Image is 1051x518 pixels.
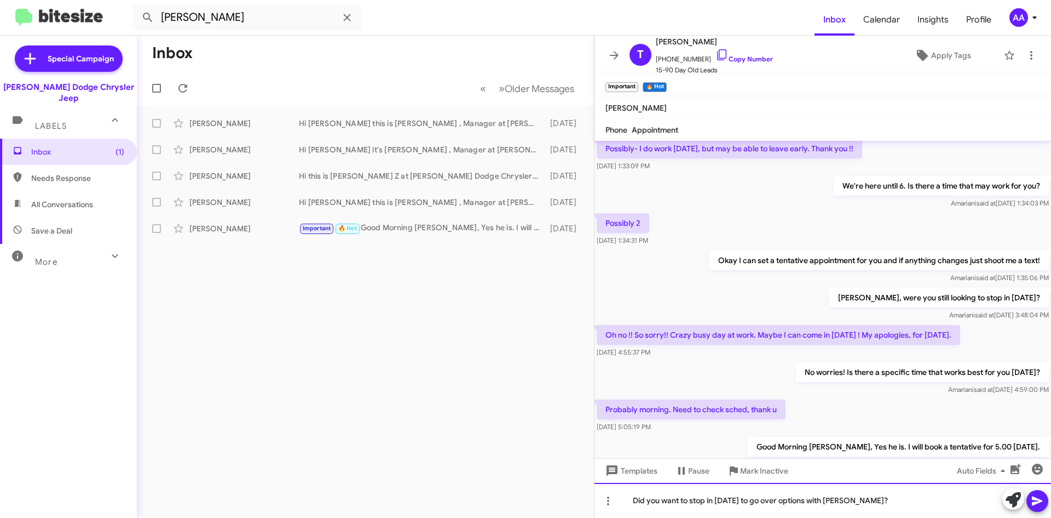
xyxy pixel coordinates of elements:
[35,257,57,267] span: More
[594,461,666,481] button: Templates
[189,144,299,155] div: [PERSON_NAME]
[35,121,67,131] span: Labels
[977,199,996,207] span: said at
[715,55,773,63] a: Copy Number
[666,461,718,481] button: Pause
[909,4,957,36] a: Insights
[748,437,1049,457] p: Good Morning [PERSON_NAME], Yes he is. I will book a tentative for 5.00 [DATE].
[338,225,357,232] span: 🔥 Hot
[948,385,1049,394] span: Amariani [DATE] 4:59:00 PM
[834,176,1049,196] p: We're here until 6. Is there a time that may work for you?
[116,146,124,157] span: (1)
[597,348,650,356] span: [DATE] 4:55:37 PM
[545,144,585,155] div: [DATE]
[132,4,362,31] input: Search
[597,139,862,158] p: Possibly- I do work [DATE], but may be able to leave early. Thank you !!
[545,197,585,208] div: [DATE]
[854,4,909,36] a: Calendar
[480,82,486,95] span: «
[605,82,638,92] small: Important
[597,162,650,170] span: [DATE] 1:33:09 PM
[597,213,649,233] p: Possibly 2
[299,118,545,129] div: Hi [PERSON_NAME] this is [PERSON_NAME] , Manager at [PERSON_NAME] Dodge Chrysler Jeep Ram. I want...
[656,65,773,76] span: 15-90 Day Old Leads
[597,325,960,345] p: Oh no !! So sorry!! Crazy busy day at work. Maybe I can come in [DATE] ! My apologies, for [DATE].
[637,46,644,64] span: T
[948,461,1018,481] button: Auto Fields
[31,146,124,157] span: Inbox
[688,461,709,481] span: Pause
[545,223,585,234] div: [DATE]
[709,251,1049,270] p: Okay I can set a tentative appointment for you and if anything changes just shoot me a text!
[31,225,72,236] span: Save a Deal
[474,77,581,100] nav: Page navigation example
[299,222,545,235] div: Good Morning [PERSON_NAME], Yes he is. I will book a tentative for 5.00 [DATE].
[976,274,995,282] span: said at
[632,125,678,135] span: Appointment
[643,82,666,92] small: 🔥 Hot
[1009,8,1028,27] div: AA
[974,385,993,394] span: said at
[597,400,786,419] p: Probably morning. Need to check sched, thank u
[718,461,797,481] button: Mark Inactive
[950,274,1049,282] span: Amariani [DATE] 1:35:06 PM
[189,223,299,234] div: [PERSON_NAME]
[299,170,545,181] div: Hi this is [PERSON_NAME] Z at [PERSON_NAME] Dodge Chrysler Jeep Ram. Our inventory is always chan...
[303,225,331,232] span: Important
[656,48,773,65] span: [PHONE_NUMBER]
[829,288,1049,308] p: [PERSON_NAME], were you still looking to stop in [DATE]?
[951,199,1049,207] span: Amariani [DATE] 1:34:03 PM
[48,53,114,64] span: Special Campaign
[15,45,123,72] a: Special Campaign
[796,362,1049,382] p: No worries! Is there a specific time that works best for you [DATE]?
[31,199,93,210] span: All Conversations
[545,170,585,181] div: [DATE]
[1000,8,1039,27] button: AA
[605,103,667,113] span: [PERSON_NAME]
[152,44,193,62] h1: Inbox
[299,144,545,155] div: Hi [PERSON_NAME] it's [PERSON_NAME] , Manager at [PERSON_NAME] Dodge Chrysler Jeep Ram. Thanks ag...
[505,83,574,95] span: Older Messages
[656,35,773,48] span: [PERSON_NAME]
[597,236,648,244] span: [DATE] 1:34:31 PM
[299,197,545,208] div: Hi [PERSON_NAME] this is [PERSON_NAME] , Manager at [PERSON_NAME] Dodge Chrysler Jeep Ram. Thanks...
[957,4,1000,36] a: Profile
[189,197,299,208] div: [PERSON_NAME]
[957,461,1009,481] span: Auto Fields
[603,461,657,481] span: Templates
[931,45,971,65] span: Apply Tags
[597,423,651,431] span: [DATE] 5:05:19 PM
[886,45,998,65] button: Apply Tags
[740,461,788,481] span: Mark Inactive
[975,311,994,319] span: said at
[492,77,581,100] button: Next
[189,170,299,181] div: [PERSON_NAME]
[473,77,493,100] button: Previous
[815,4,854,36] a: Inbox
[605,125,627,135] span: Phone
[545,118,585,129] div: [DATE]
[189,118,299,129] div: [PERSON_NAME]
[594,483,1051,518] div: Did you want to stop in [DATE] to go over options with [PERSON_NAME]?
[31,173,124,184] span: Needs Response
[949,311,1049,319] span: Amariani [DATE] 3:48:04 PM
[499,82,505,95] span: »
